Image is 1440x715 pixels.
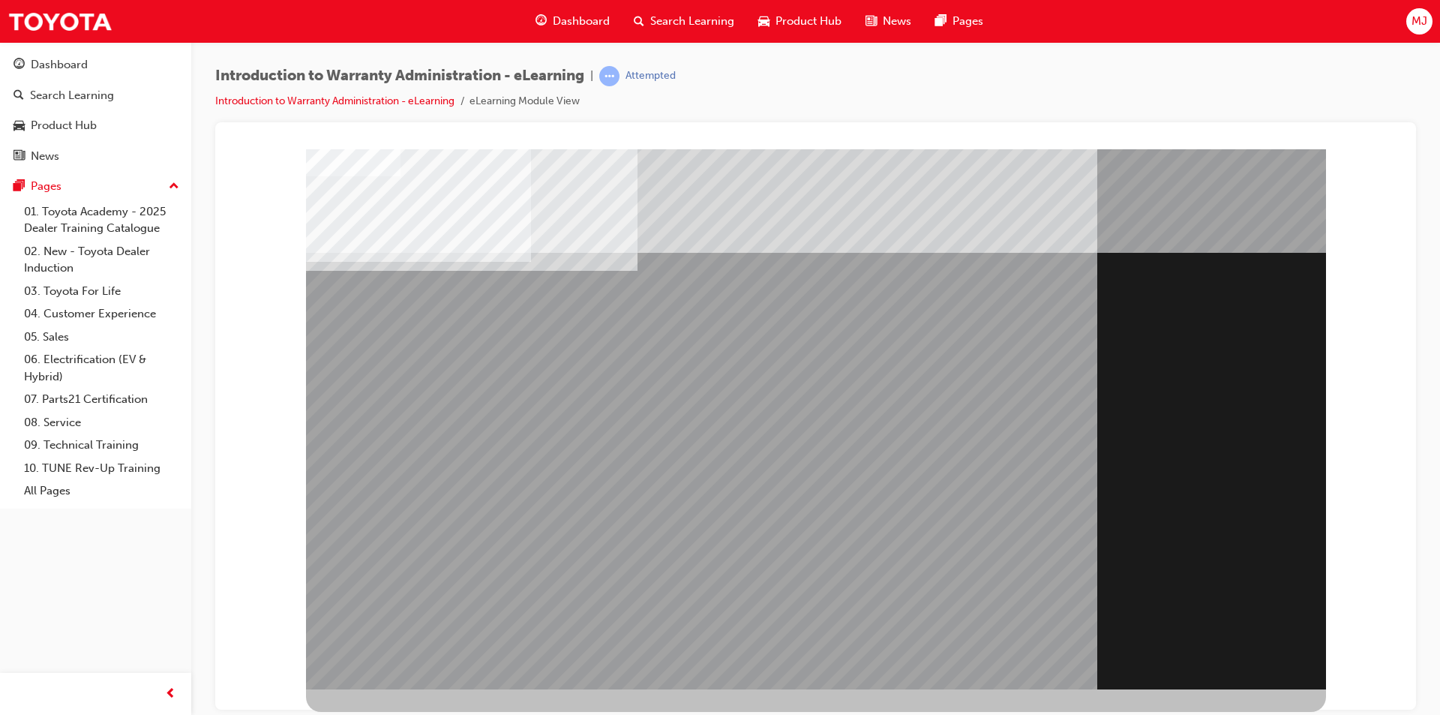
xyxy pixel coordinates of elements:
a: news-iconNews [853,6,923,37]
span: MJ [1411,13,1427,30]
span: Search Learning [650,13,734,30]
li: eLearning Module View [469,93,580,110]
a: 05. Sales [18,326,185,349]
a: 01. Toyota Academy - 2025 Dealer Training Catalogue [18,200,185,240]
a: 02. New - Toyota Dealer Induction [18,240,185,280]
span: news-icon [865,12,877,31]
a: News [6,143,185,170]
span: | [590,68,593,85]
a: search-iconSearch Learning [622,6,746,37]
a: guage-iconDashboard [523,6,622,37]
a: car-iconProduct Hub [746,6,853,37]
div: Dashboard [31,56,88,74]
a: Dashboard [6,51,185,79]
div: News [31,148,59,165]
span: guage-icon [535,12,547,31]
a: All Pages [18,479,185,503]
img: Trak [7,5,112,38]
span: Introduction to Warranty Administration - eLearning [215,68,584,85]
a: 03. Toyota For Life [18,280,185,303]
span: prev-icon [165,685,176,704]
span: News [883,13,911,30]
a: 07. Parts21 Certification [18,388,185,411]
div: Search Learning [30,87,114,104]
a: 04. Customer Experience [18,302,185,326]
a: Search Learning [6,82,185,110]
button: Pages [6,173,185,200]
span: learningRecordVerb_ATTEMPT-icon [599,66,619,86]
button: DashboardSearch LearningProduct HubNews [6,48,185,173]
button: MJ [1406,8,1432,35]
span: news-icon [13,150,25,164]
span: Product Hub [775,13,841,30]
span: guage-icon [13,59,25,72]
a: Product Hub [6,112,185,140]
a: pages-iconPages [923,6,995,37]
span: pages-icon [13,180,25,194]
div: Pages [31,178,61,195]
span: search-icon [634,12,644,31]
a: 09. Technical Training [18,434,185,457]
span: up-icon [169,177,179,197]
span: Dashboard [553,13,610,30]
div: Attempted [625,69,676,83]
span: pages-icon [935,12,946,31]
a: 06. Electrification (EV & Hybrid) [18,348,185,388]
a: 10. TUNE Rev-Up Training [18,457,185,480]
span: search-icon [13,89,24,103]
div: Product Hub [31,117,97,134]
span: car-icon [13,119,25,133]
a: 08. Service [18,411,185,434]
span: car-icon [758,12,769,31]
a: Introduction to Warranty Administration - eLearning [215,95,454,107]
span: Pages [952,13,983,30]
